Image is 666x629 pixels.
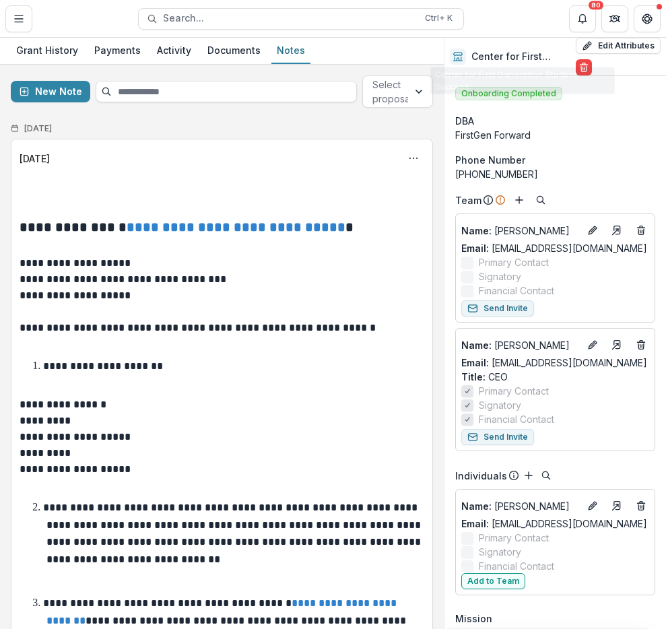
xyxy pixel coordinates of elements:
[633,337,649,353] button: Deletes
[372,77,412,106] div: Select proposal
[479,531,549,545] span: Primary Contact
[461,371,486,383] span: Title :
[461,225,492,236] span: Name :
[461,338,579,352] p: [PERSON_NAME]
[479,284,554,298] span: Financial Contact
[271,40,310,60] div: Notes
[533,192,549,208] button: Search
[606,495,628,517] a: Go to contact
[461,241,647,255] a: Email: [EMAIL_ADDRESS][DOMAIN_NAME]
[461,499,579,513] p: [PERSON_NAME]
[633,498,649,514] button: Deletes
[576,38,661,54] button: Edit Attributes
[601,5,628,32] button: Partners
[89,40,146,60] div: Payments
[152,38,197,64] a: Activity
[455,167,655,181] div: [PHONE_NUMBER]
[461,429,534,445] button: Send Invite
[634,5,661,32] button: Get Help
[479,255,549,269] span: Primary Contact
[461,517,647,531] a: Email: [EMAIL_ADDRESS][DOMAIN_NAME]
[403,147,424,169] button: Options
[461,300,534,317] button: Send Invite
[461,573,525,589] button: Add to Team
[479,398,521,412] span: Signatory
[202,40,266,60] div: Documents
[479,412,554,426] span: Financial Contact
[455,87,562,100] span: Onboarding Completed
[5,5,32,32] button: Toggle Menu
[202,38,266,64] a: Documents
[11,40,84,60] div: Grant History
[455,153,525,167] span: Phone Number
[585,498,601,514] button: Edit
[521,467,537,484] button: Add
[479,545,521,559] span: Signatory
[461,518,489,529] span: Email:
[461,242,489,254] span: Email:
[455,114,474,128] span: DBA
[585,222,601,238] button: Edit
[11,38,84,64] a: Grant History
[455,193,481,207] p: Team
[589,1,603,10] div: 80
[461,356,647,370] a: Email: [EMAIL_ADDRESS][DOMAIN_NAME]
[163,13,417,24] span: Search...
[461,224,579,238] p: [PERSON_NAME]
[633,222,649,238] button: Deletes
[606,334,628,356] a: Go to contact
[479,269,521,284] span: Signatory
[471,51,570,63] h2: Center for First Generation Student Success
[606,220,628,241] a: Go to contact
[20,152,50,166] div: [DATE]
[479,384,549,398] span: Primary Contact
[455,128,655,142] div: FirstGen Forward
[138,8,464,30] button: Search...
[24,124,52,133] h2: [DATE]
[89,38,146,64] a: Payments
[461,338,579,352] a: Name: [PERSON_NAME]
[511,192,527,208] button: Add
[152,40,197,60] div: Activity
[585,337,601,353] button: Edit
[455,469,507,483] p: Individuals
[461,499,579,513] a: Name: [PERSON_NAME]
[461,370,649,384] p: CEO
[461,339,492,351] span: Name :
[11,81,90,102] button: New Note
[461,500,492,512] span: Name :
[271,38,310,64] a: Notes
[538,467,554,484] button: Search
[422,11,455,26] div: Ctrl + K
[455,611,492,626] span: Mission
[479,559,554,573] span: Financial Contact
[569,5,596,32] button: Notifications
[576,59,592,75] button: Delete
[461,357,489,368] span: Email:
[461,224,579,238] a: Name: [PERSON_NAME]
